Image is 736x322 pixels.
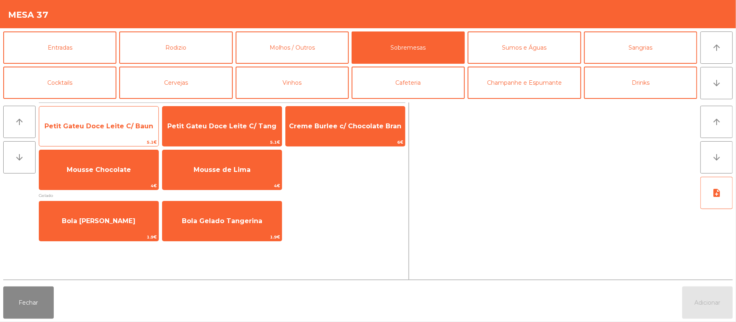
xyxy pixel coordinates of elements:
[352,67,465,99] button: Cafeteria
[584,67,697,99] button: Drinks
[468,67,581,99] button: Champanhe e Espumante
[119,31,232,64] button: Rodizio
[39,138,158,146] span: 5.1€
[67,166,131,174] span: Mousse Chocolate
[236,31,349,64] button: Molhos / Outros
[700,31,733,64] button: arrow_upward
[712,153,721,162] i: arrow_downward
[15,153,24,162] i: arrow_downward
[3,286,54,319] button: Fechar
[289,122,401,130] span: Creme Burlee c/ Chocolate Bran
[44,122,153,130] span: Petit Gateu Doce Leite C/ Baun
[167,122,276,130] span: Petit Gateu Doce Leite C/ Tang
[3,67,116,99] button: Cocktails
[712,117,721,127] i: arrow_upward
[700,67,733,99] button: arrow_downward
[352,31,465,64] button: Sobremesas
[162,182,282,190] span: 4€
[39,192,405,199] span: Gelado
[3,31,116,64] button: Entradas
[8,9,49,21] h4: Mesa 37
[39,182,158,190] span: 4€
[712,78,721,88] i: arrow_downward
[236,67,349,99] button: Vinhos
[712,188,721,198] i: note_add
[700,177,733,209] button: note_add
[62,217,135,225] span: Bola [PERSON_NAME]
[39,233,158,241] span: 1.9€
[700,141,733,174] button: arrow_downward
[162,138,282,146] span: 5.1€
[3,106,36,138] button: arrow_upward
[162,233,282,241] span: 1.9€
[712,43,721,52] i: arrow_upward
[194,166,251,174] span: Mousse de Lima
[468,31,581,64] button: Sumos e Águas
[286,138,405,146] span: 6€
[3,141,36,174] button: arrow_downward
[182,217,262,225] span: Bola Gelado Tangerina
[700,106,733,138] button: arrow_upward
[119,67,232,99] button: Cervejas
[584,31,697,64] button: Sangrias
[15,117,24,127] i: arrow_upward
